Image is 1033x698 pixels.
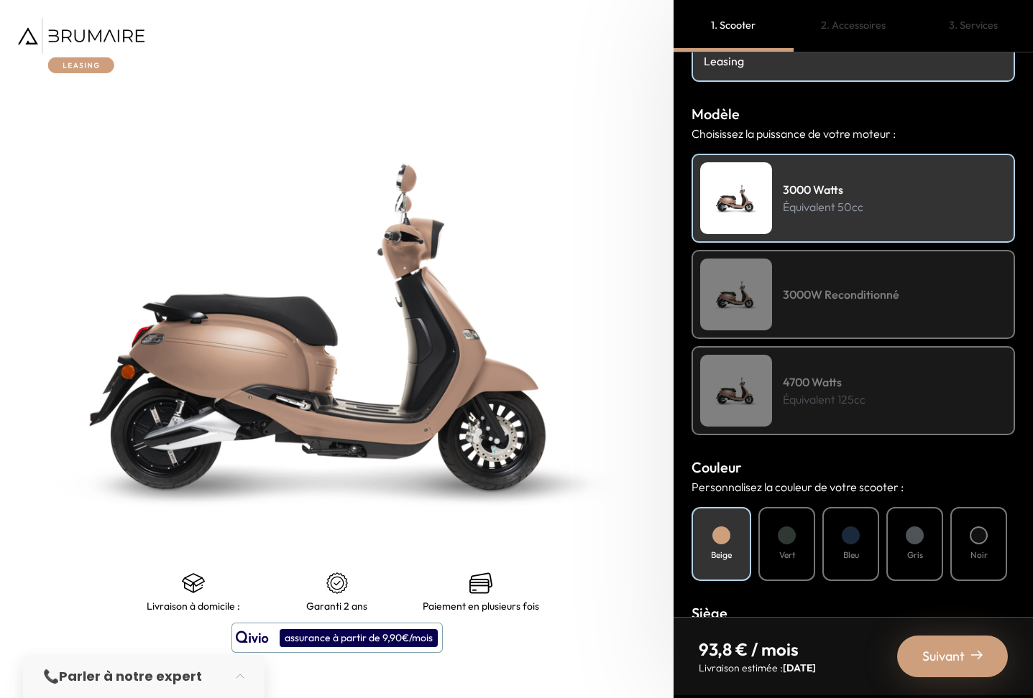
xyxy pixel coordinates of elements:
img: shipping.png [182,572,205,595]
span: [DATE] [783,661,816,674]
p: Équivalent 125cc [783,391,866,408]
p: Personnalisez la couleur de votre scooter : [692,478,1015,495]
h4: 4700 Watts [783,373,866,391]
h3: Siège [692,602,1015,624]
img: Scooter Leasing [700,355,772,427]
h3: Couleur [692,457,1015,478]
img: Scooter Leasing [700,162,772,234]
p: Paiement en plusieurs fois [423,600,539,612]
p: Équivalent 50cc [783,198,863,215]
h4: Noir [970,549,988,562]
img: certificat-de-garantie.png [326,572,349,595]
span: Suivant [922,646,965,666]
button: assurance à partir de 9,90€/mois [231,623,443,653]
h4: Vert [779,549,795,562]
p: 93,8 € / mois [699,638,816,661]
img: Scooter Leasing [700,259,772,330]
p: Choisissez la puissance de votre moteur : [692,125,1015,142]
h4: Leasing [704,52,1003,70]
h4: Gris [907,549,923,562]
p: Garanti 2 ans [306,600,367,612]
p: Livraison à domicile : [147,600,240,612]
img: credit-cards.png [469,572,492,595]
img: right-arrow-2.png [971,649,983,661]
p: Livraison estimée : [699,661,816,675]
img: logo qivio [236,629,269,646]
div: assurance à partir de 9,90€/mois [280,629,438,647]
h4: Beige [711,549,732,562]
h4: 3000 Watts [783,181,863,198]
h3: Modèle [692,103,1015,125]
h4: Bleu [843,549,859,562]
img: Brumaire Leasing [18,18,144,73]
h4: 3000W Reconditionné [783,286,899,303]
